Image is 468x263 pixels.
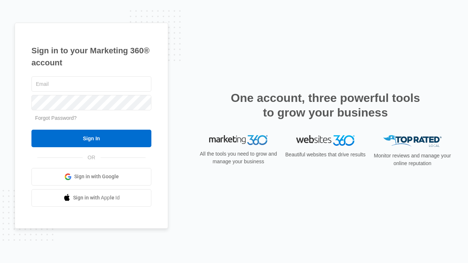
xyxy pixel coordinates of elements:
[73,194,120,202] span: Sign in with Apple Id
[229,91,422,120] h2: One account, three powerful tools to grow your business
[209,135,268,145] img: Marketing 360
[31,45,151,69] h1: Sign in to your Marketing 360® account
[197,150,279,165] p: All the tools you need to grow and manage your business
[284,151,366,159] p: Beautiful websites that drive results
[31,189,151,207] a: Sign in with Apple Id
[31,76,151,92] input: Email
[296,135,355,146] img: Websites 360
[31,130,151,147] input: Sign In
[83,154,101,161] span: OR
[383,135,442,147] img: Top Rated Local
[35,115,77,121] a: Forgot Password?
[31,168,151,186] a: Sign in with Google
[74,173,119,180] span: Sign in with Google
[371,152,453,167] p: Monitor reviews and manage your online reputation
